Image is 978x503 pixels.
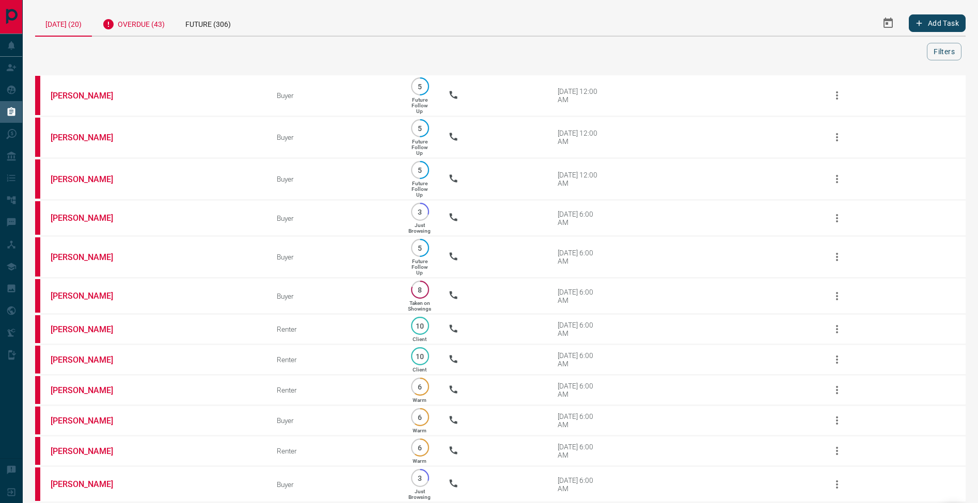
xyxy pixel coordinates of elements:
[35,76,40,115] div: property.ca
[416,83,424,90] p: 5
[558,288,602,304] div: [DATE] 6:00 AM
[277,325,391,333] div: Renter
[416,322,424,330] p: 10
[412,258,428,275] p: Future Follow Up
[927,43,961,60] button: Filters
[416,166,424,174] p: 5
[175,10,241,36] div: Future (306)
[413,397,427,403] p: Warm
[277,175,391,183] div: Buyer
[558,171,602,187] div: [DATE] 12:00 AM
[416,444,424,451] p: 6
[416,124,424,132] p: 5
[558,87,602,104] div: [DATE] 12:00 AM
[51,252,128,262] a: [PERSON_NAME]
[558,249,602,265] div: [DATE] 6:00 AM
[277,91,391,100] div: Buyer
[909,14,966,32] button: Add Task
[416,208,424,216] p: 3
[558,351,602,368] div: [DATE] 6:00 AM
[558,443,602,459] div: [DATE] 6:00 AM
[277,386,391,394] div: Renter
[277,480,391,489] div: Buyer
[277,416,391,425] div: Buyer
[416,413,424,421] p: 6
[35,10,92,37] div: [DATE] (20)
[416,286,424,294] p: 8
[35,237,40,277] div: property.ca
[416,474,424,482] p: 3
[35,407,40,434] div: property.ca
[558,129,602,145] div: [DATE] 12:00 AM
[35,159,40,199] div: property.ca
[51,416,128,426] a: [PERSON_NAME]
[35,467,40,501] div: property.ca
[876,11,901,36] button: Select Date Range
[277,133,391,141] div: Buyer
[412,181,428,198] p: Future Follow Up
[277,447,391,455] div: Renter
[408,489,431,500] p: Just Browsing
[35,346,40,374] div: property.ca
[416,383,424,391] p: 6
[35,118,40,157] div: property.ca
[277,214,391,222] div: Buyer
[277,355,391,364] div: Renter
[35,315,40,343] div: property.ca
[51,174,128,184] a: [PERSON_NAME]
[413,428,427,433] p: Warm
[412,139,428,156] p: Future Follow Up
[51,479,128,489] a: [PERSON_NAME]
[277,253,391,261] div: Buyer
[416,352,424,360] p: 10
[558,476,602,493] div: [DATE] 6:00 AM
[51,133,128,142] a: [PERSON_NAME]
[558,382,602,398] div: [DATE] 6:00 AM
[412,97,428,114] p: Future Follow Up
[408,300,431,312] p: Taken on Showings
[51,385,128,395] a: [PERSON_NAME]
[416,244,424,252] p: 5
[35,201,40,235] div: property.ca
[35,376,40,404] div: property.ca
[51,291,128,301] a: [PERSON_NAME]
[35,279,40,313] div: property.ca
[413,336,427,342] p: Client
[51,91,128,101] a: [PERSON_NAME]
[51,324,128,334] a: [PERSON_NAME]
[413,367,427,372] p: Client
[51,446,128,456] a: [PERSON_NAME]
[51,213,128,223] a: [PERSON_NAME]
[413,458,427,464] p: Warm
[558,412,602,429] div: [DATE] 6:00 AM
[558,321,602,337] div: [DATE] 6:00 AM
[558,210,602,226] div: [DATE] 6:00 AM
[92,10,175,36] div: Overdue (43)
[408,222,431,234] p: Just Browsing
[51,355,128,365] a: [PERSON_NAME]
[277,292,391,300] div: Buyer
[35,437,40,465] div: property.ca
